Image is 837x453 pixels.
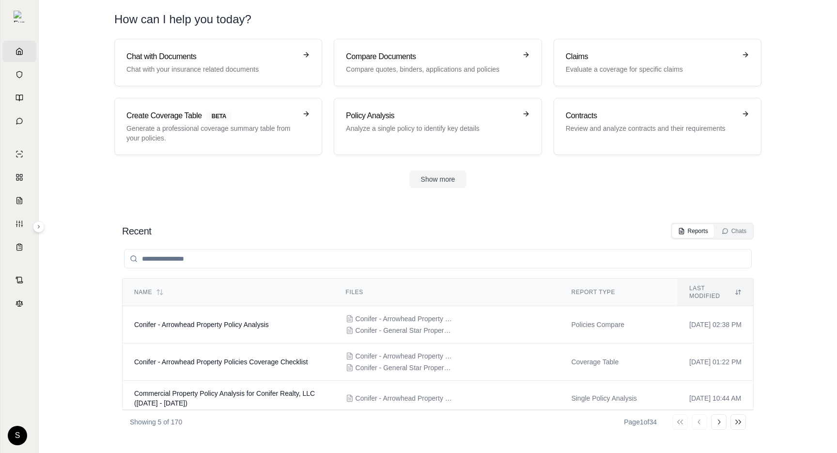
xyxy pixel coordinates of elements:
button: Reports [672,224,714,238]
span: Conifer - Arrowhead Property Policies.pdf [356,314,452,324]
span: Conifer - Arrowhead Property Policies.pdf [356,393,452,403]
a: Compare DocumentsCompare quotes, binders, applications and policies [334,39,542,86]
a: Chat with DocumentsChat with your insurance related documents [114,39,322,86]
div: S [8,426,27,445]
p: Chat with your insurance related documents [126,64,296,74]
a: Single Policy [2,143,36,165]
p: Review and analyze contracts and their requirements [566,124,736,133]
img: Expand sidebar [14,11,25,22]
a: Contract Analysis [2,269,36,291]
a: Policy AnalysisAnalyze a single policy to identify key details [334,98,542,155]
h1: How can I help you today? [114,12,251,27]
div: Reports [678,227,708,235]
button: Expand sidebar [33,221,45,233]
div: Chats [722,227,746,235]
button: Show more [409,171,467,188]
span: Conifer - Arrowhead Property Policies.pdf [356,351,452,361]
div: Last modified [689,284,742,300]
td: [DATE] 10:44 AM [678,381,753,416]
td: Coverage Table [559,344,678,381]
h3: Policy Analysis [346,110,516,122]
th: Report Type [559,279,678,306]
button: Chats [716,224,752,238]
a: ClaimsEvaluate a coverage for specific claims [554,39,761,86]
h3: Contracts [566,110,736,122]
div: Page 1 of 34 [624,417,657,427]
a: Legal Search Engine [2,293,36,314]
span: Commercial Property Policy Analysis for Conifer Realty, LLC (11/01/2024 - 11/01/2025) [134,390,315,407]
h3: Claims [566,51,736,62]
a: Create Coverage TableBETAGenerate a professional coverage summary table from your policies. [114,98,322,155]
td: [DATE] 01:22 PM [678,344,753,381]
th: Files [334,279,560,306]
a: Claim Coverage [2,190,36,211]
a: Coverage Table [2,236,36,258]
button: Expand sidebar [10,7,29,26]
h3: Create Coverage Table [126,110,296,122]
p: Analyze a single policy to identify key details [346,124,516,133]
h2: Recent [122,224,151,238]
td: Single Policy Analysis [559,381,678,416]
h3: Chat with Documents [126,51,296,62]
a: Prompt Library [2,87,36,109]
a: ContractsReview and analyze contracts and their requirements [554,98,761,155]
a: Policy Comparisons [2,167,36,188]
a: Chat [2,110,36,132]
span: Conifer - Arrowhead Property Policy Analysis [134,321,269,328]
span: Conifer - General Star Property Policy #IAG425627F.pdf [356,326,452,335]
a: Home [2,41,36,62]
a: Custom Report [2,213,36,234]
p: Evaluate a coverage for specific claims [566,64,736,74]
a: Documents Vault [2,64,36,85]
div: Name [134,288,323,296]
p: Generate a professional coverage summary table from your policies. [126,124,296,143]
td: [DATE] 02:38 PM [678,306,753,344]
span: Conifer - General Star Property Policy #IAG425627F.pdf [356,363,452,373]
td: Policies Compare [559,306,678,344]
span: BETA [206,111,232,122]
span: Conifer - Arrowhead Property Policies Coverage Checklist [134,358,308,366]
h3: Compare Documents [346,51,516,62]
p: Showing 5 of 170 [130,417,182,427]
p: Compare quotes, binders, applications and policies [346,64,516,74]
